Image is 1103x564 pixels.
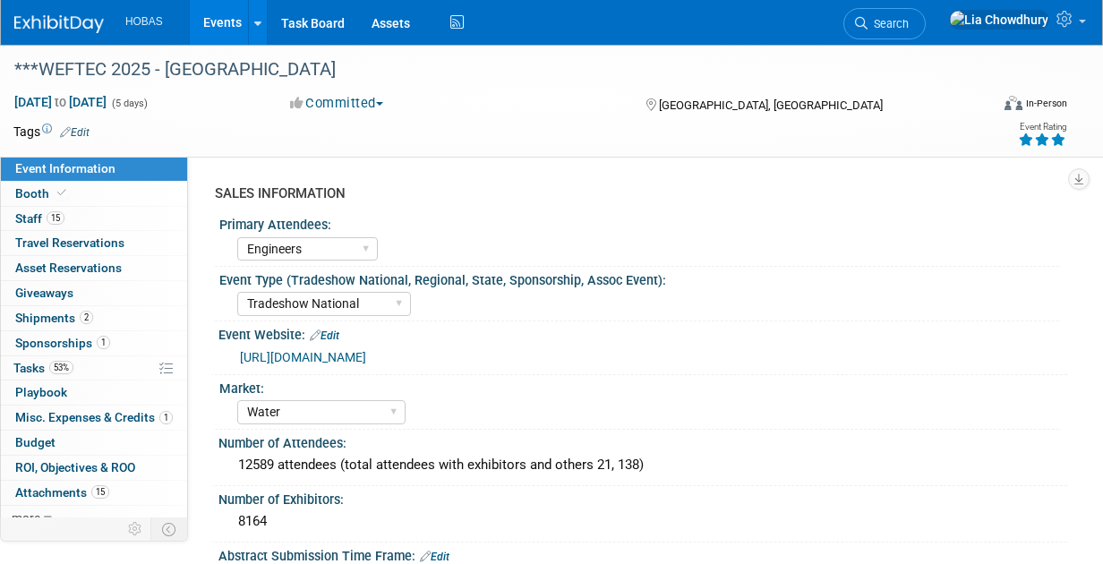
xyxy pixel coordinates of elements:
a: Shipments2 [1,306,187,330]
div: ***WEFTEC 2025 - [GEOGRAPHIC_DATA] [8,54,977,86]
span: Tasks [13,361,73,375]
span: 1 [97,336,110,349]
div: Event Website: [218,321,1067,345]
a: more [1,506,187,530]
a: Event Information [1,157,187,181]
a: Edit [420,551,449,563]
a: Budget [1,431,187,455]
img: Lia Chowdhury [949,10,1049,30]
a: ROI, Objectives & ROO [1,456,187,480]
span: Attachments [15,485,109,500]
a: Edit [310,329,339,342]
span: (5 days) [110,98,148,109]
img: ExhibitDay [14,15,104,33]
div: Event Rating [1018,123,1066,132]
span: more [12,510,40,525]
td: Toggle Event Tabs [151,517,188,541]
span: [DATE] [DATE] [13,94,107,110]
a: Booth [1,182,187,206]
span: Asset Reservations [15,261,122,275]
div: 12589 attendees (total attendees with exhibitors and others 21, 138) [232,451,1054,479]
a: Edit [60,126,90,139]
div: Primary Attendees: [219,211,1059,234]
span: 15 [47,211,64,225]
button: Committed [284,94,390,113]
a: Giveaways [1,281,187,305]
a: [URL][DOMAIN_NAME] [240,350,366,364]
a: Misc. Expenses & Credits1 [1,406,187,430]
div: SALES INFORMATION [215,184,1054,203]
span: Misc. Expenses & Credits [15,410,173,424]
span: Giveaways [15,286,73,300]
span: 1 [159,411,173,424]
a: Sponsorships1 [1,331,187,355]
span: Shipments [15,311,93,325]
span: Event Information [15,161,115,175]
div: Market: [219,375,1059,397]
span: [GEOGRAPHIC_DATA], [GEOGRAPHIC_DATA] [659,98,883,112]
span: 53% [49,361,73,374]
div: Event Type (Tradeshow National, Regional, State, Sponsorship, Assoc Event): [219,267,1059,289]
a: Staff15 [1,207,187,231]
span: 2 [80,311,93,324]
div: 8164 [232,508,1054,535]
img: Format-Inperson.png [1005,96,1022,110]
span: ROI, Objectives & ROO [15,460,135,474]
a: Playbook [1,380,187,405]
span: Booth [15,186,70,201]
td: Personalize Event Tab Strip [120,517,151,541]
td: Tags [13,123,90,141]
span: Sponsorships [15,336,110,350]
a: Attachments15 [1,481,187,505]
div: In-Person [1025,97,1067,110]
a: Travel Reservations [1,231,187,255]
div: Number of Attendees: [218,430,1067,452]
a: Search [843,8,926,39]
span: to [52,95,69,109]
a: Tasks53% [1,356,187,380]
a: Asset Reservations [1,256,187,280]
div: Number of Exhibitors: [218,486,1067,508]
span: HOBAS [125,15,163,28]
span: 15 [91,485,109,499]
span: Playbook [15,385,67,399]
span: Staff [15,211,64,226]
i: Booth reservation complete [57,188,66,198]
span: Travel Reservations [15,235,124,250]
div: Event Format [914,93,1067,120]
span: Budget [15,435,56,449]
span: Search [868,17,909,30]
